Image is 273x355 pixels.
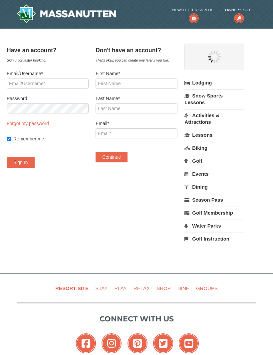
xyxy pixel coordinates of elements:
a: Events [184,168,244,180]
a: Stay [93,281,110,296]
a: Groups [193,281,220,296]
a: Massanutten Resort [17,4,116,23]
a: Golf Instruction [184,233,244,245]
label: Password [7,95,89,102]
a: Golf Membership [184,207,244,219]
a: Lodging [184,77,244,89]
img: Massanutten Resort Logo [17,4,116,23]
img: wait gif [208,50,221,64]
a: Snow Sports Lessons [184,89,244,108]
div: That's okay, you can create one later if you like. [96,57,177,64]
input: First Name [96,79,177,89]
h4: Don't have an account? [96,47,177,54]
label: First Name* [96,70,177,77]
a: Biking [184,142,244,154]
a: Relax [131,281,152,296]
h4: Have an account? [7,47,89,54]
input: Last Name [96,103,177,113]
input: Email/Username* [7,79,89,89]
span: Owner's Site [225,7,251,13]
button: Continue [96,152,128,162]
p: Connect with us [17,313,256,324]
div: Sign in for faster booking. [7,57,89,64]
a: Lessons [184,129,244,141]
a: Resort Site [53,281,91,296]
a: Play [112,281,129,296]
a: Newsletter Sign Up [172,7,213,20]
label: Remember me. [13,135,89,142]
a: Dining [184,181,244,193]
a: Activities & Attractions [184,109,244,128]
a: Shop [154,281,173,296]
a: Golf [184,155,244,167]
a: Forgot my password [7,121,49,126]
input: Email* [96,128,177,138]
a: Owner's Site [225,7,251,20]
button: Sign In [7,157,35,168]
span: Newsletter Sign Up [172,7,213,13]
label: Last Name* [96,95,177,102]
label: Email/Username* [7,70,89,77]
a: Dine [175,281,192,296]
a: Water Parks [184,220,244,232]
a: Season Pass [184,194,244,206]
label: Email* [96,120,177,127]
